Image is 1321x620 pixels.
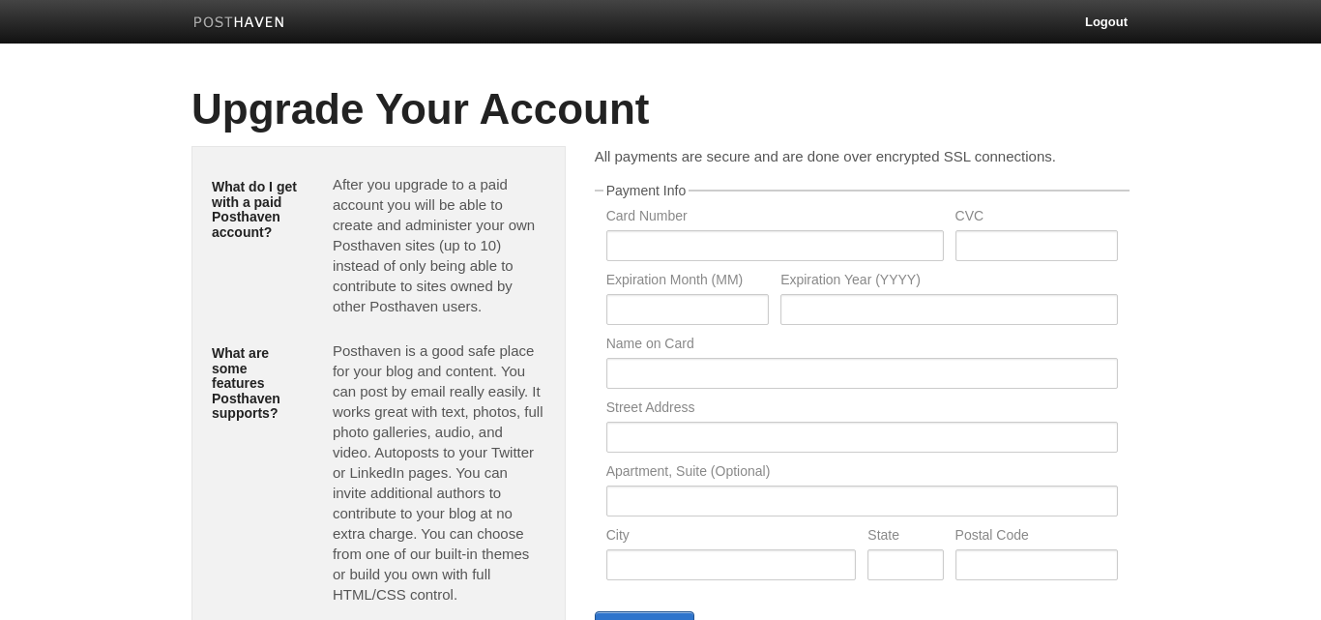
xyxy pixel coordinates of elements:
label: CVC [955,209,1118,227]
h5: What are some features Posthaven supports? [212,346,304,421]
label: Card Number [606,209,944,227]
label: Name on Card [606,337,1118,355]
p: All payments are secure and are done over encrypted SSL connections. [595,146,1130,166]
p: After you upgrade to a paid account you will be able to create and administer your own Posthaven ... [333,174,545,316]
label: Expiration Year (YYYY) [780,273,1118,291]
label: Street Address [606,400,1118,419]
label: Apartment, Suite (Optional) [606,464,1118,483]
label: Postal Code [955,528,1118,546]
h5: What do I get with a paid Posthaven account? [212,180,304,240]
img: Posthaven-bar [193,16,285,31]
legend: Payment Info [603,184,690,197]
label: Expiration Month (MM) [606,273,769,291]
label: City [606,528,857,546]
label: State [867,528,943,546]
p: Posthaven is a good safe place for your blog and content. You can post by email really easily. It... [333,340,545,605]
h1: Upgrade Your Account [191,86,1130,133]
